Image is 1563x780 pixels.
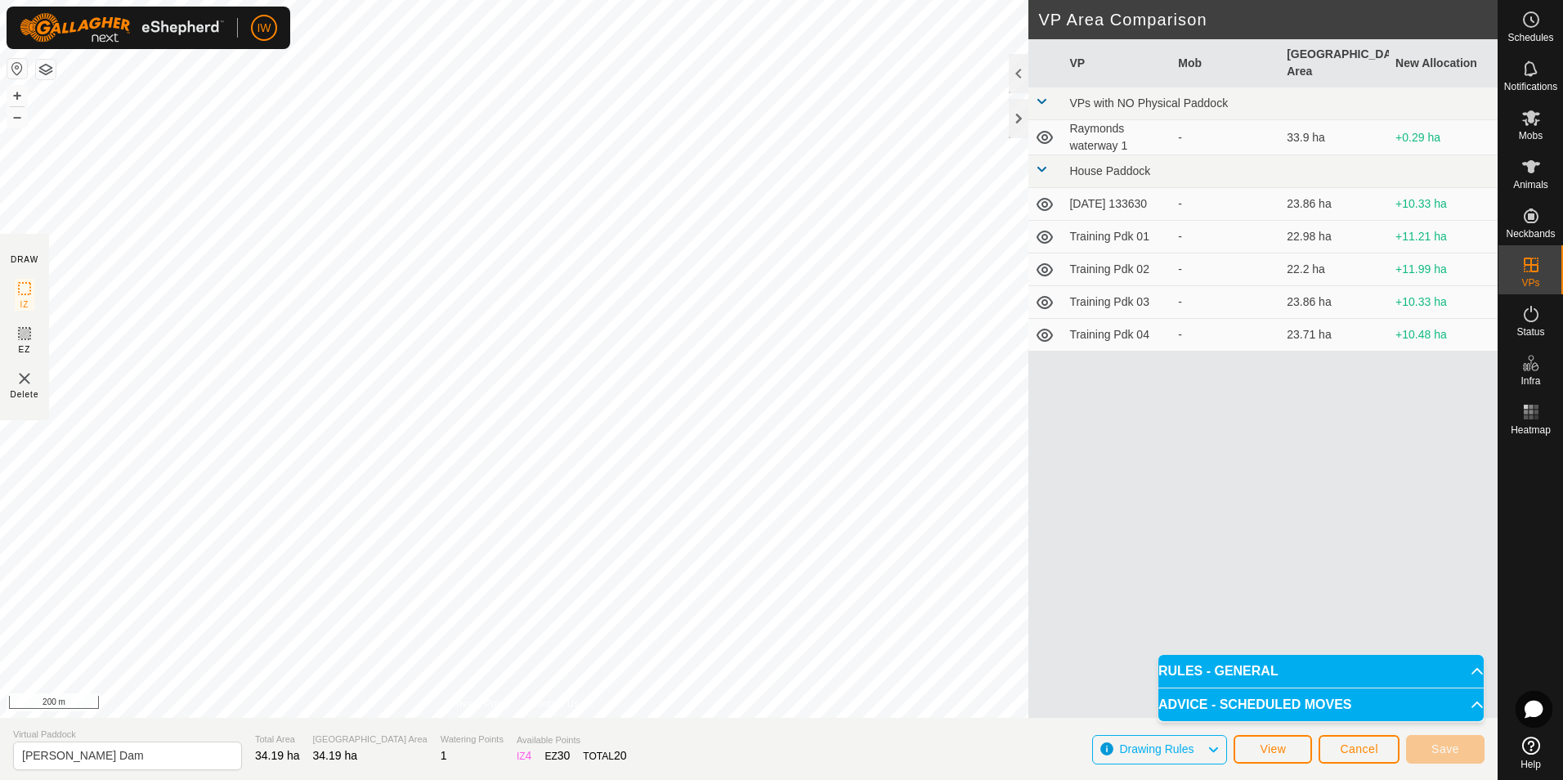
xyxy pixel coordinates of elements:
[20,298,29,311] span: IZ
[1280,286,1389,319] td: 23.86 ha
[1389,253,1498,286] td: +11.99 ha
[1063,253,1171,286] td: Training Pdk 02
[313,733,428,746] span: [GEOGRAPHIC_DATA] Area
[526,749,532,762] span: 4
[11,253,38,266] div: DRAW
[257,20,271,37] span: IW
[1280,253,1389,286] td: 22.2 ha
[441,733,504,746] span: Watering Points
[614,749,627,762] span: 20
[1507,33,1553,43] span: Schedules
[1178,294,1274,311] div: -
[1520,760,1541,769] span: Help
[1119,742,1194,755] span: Drawing Rules
[1178,261,1274,278] div: -
[1519,131,1543,141] span: Mobs
[1513,180,1548,190] span: Animals
[1158,665,1279,678] span: RULES - GENERAL
[255,749,300,762] span: 34.19 ha
[1506,229,1555,239] span: Neckbands
[20,13,224,43] img: Gallagher Logo
[1178,129,1274,146] div: -
[11,388,39,401] span: Delete
[1063,188,1171,221] td: [DATE] 133630
[1389,221,1498,253] td: +11.21 ha
[1406,735,1485,764] button: Save
[1158,698,1351,711] span: ADVICE - SCHEDULED MOVES
[1340,742,1378,755] span: Cancel
[1389,120,1498,155] td: +0.29 ha
[544,747,570,764] div: EZ
[1516,327,1544,337] span: Status
[1280,188,1389,221] td: 23.86 ha
[441,749,447,762] span: 1
[1389,39,1498,87] th: New Allocation
[1431,742,1459,755] span: Save
[1319,735,1400,764] button: Cancel
[1498,730,1563,776] a: Help
[1280,39,1389,87] th: [GEOGRAPHIC_DATA] Area
[7,86,27,105] button: +
[1063,221,1171,253] td: Training Pdk 01
[1511,425,1551,435] span: Heatmap
[450,697,511,711] a: Privacy Policy
[1521,278,1539,288] span: VPs
[1389,319,1498,352] td: +10.48 ha
[1178,228,1274,245] div: -
[1178,195,1274,213] div: -
[1038,10,1498,29] h2: VP Area Comparison
[1063,286,1171,319] td: Training Pdk 03
[1280,319,1389,352] td: 23.71 ha
[1389,188,1498,221] td: +10.33 ha
[15,369,34,388] img: VP
[1389,286,1498,319] td: +10.33 ha
[313,749,358,762] span: 34.19 ha
[1260,742,1286,755] span: View
[7,107,27,127] button: –
[13,728,242,742] span: Virtual Paddock
[1171,39,1280,87] th: Mob
[1063,120,1171,155] td: Raymonds waterway 1
[1158,688,1484,721] p-accordion-header: ADVICE - SCHEDULED MOVES
[1280,120,1389,155] td: 33.9 ha
[517,747,531,764] div: IZ
[1504,82,1557,92] span: Notifications
[1063,319,1171,352] td: Training Pdk 04
[583,747,626,764] div: TOTAL
[1280,221,1389,253] td: 22.98 ha
[1234,735,1312,764] button: View
[1063,39,1171,87] th: VP
[1520,376,1540,386] span: Infra
[558,749,571,762] span: 30
[1178,326,1274,343] div: -
[1158,655,1484,688] p-accordion-header: RULES - GENERAL
[36,60,56,79] button: Map Layers
[7,59,27,78] button: Reset Map
[1069,96,1228,110] span: VPs with NO Physical Paddock
[255,733,300,746] span: Total Area
[1069,164,1150,177] span: House Paddock
[19,343,31,356] span: EZ
[531,697,579,711] a: Contact Us
[517,733,627,747] span: Available Points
